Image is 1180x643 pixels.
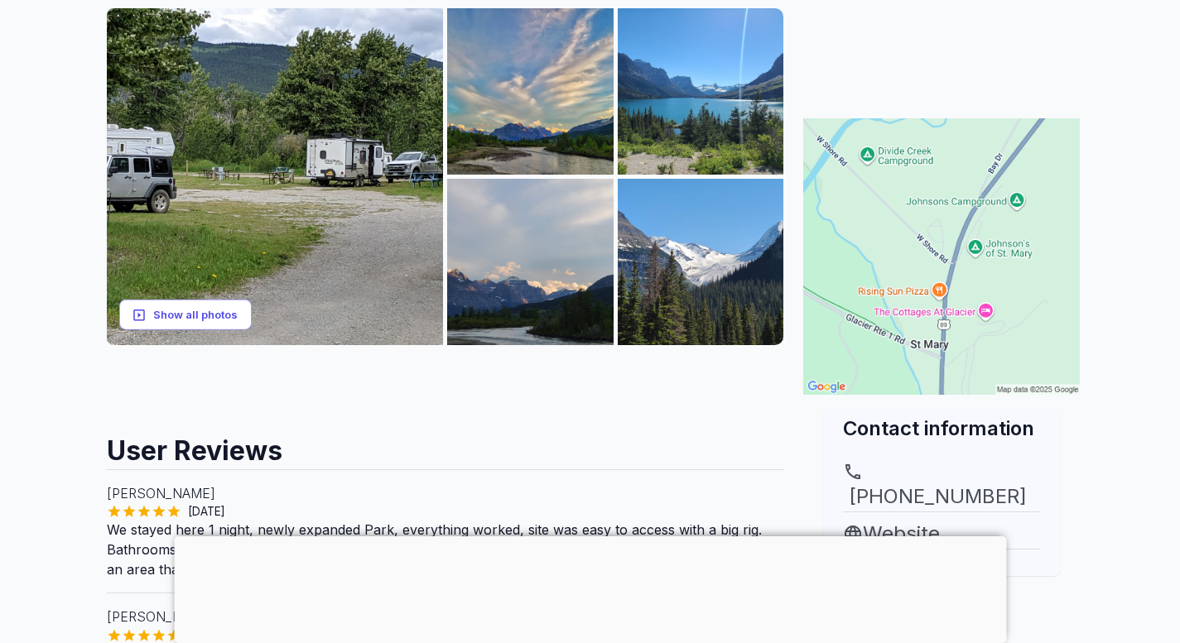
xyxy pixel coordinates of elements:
img: AAcXr8ojaRwZu5MNzBWdmyh9Wv_E_m-IQYt-vR3IuB7p8cyDUw7B1IIzZXptdcsMggaosDzCMp7MtoQ1jvR7mkO6YswUhnS0x... [618,8,784,175]
iframe: Advertisement [107,345,784,420]
img: AAcXr8rMAWmPQWoV1tE4xB3eJAhvnGgNretLJ0UiMWud76-lbHvToa-p3tQyZZa0TsgSFS6eFvV-wTk27Vw64T0XSWNd9RisY... [447,179,614,345]
img: AAcXr8qyui7cpTeYA2X_qVxUaAr5vEcCks44BWaH_IG_Q-rg2ohkPHC5Z9Xr9_4Axw8TdLAnuUAzJcERyUmydtIPAoqZbVKal... [107,8,444,345]
img: AAcXr8ocDWuufM4clVpNQsI2F0WKtoULDt6bX0esJXICL2pcIoNIrvGjknMnAmgYyksijdZf04osfC-v-dtYN2Z2ubCgbnRWS... [618,179,784,345]
a: Website [843,519,1040,549]
h2: Contact information [843,415,1040,442]
img: Map for Heart of Glacier RV Park & Cabins [803,118,1080,395]
p: [PERSON_NAME] [PERSON_NAME] [107,607,784,626]
iframe: Advertisement [174,536,1006,639]
p: [PERSON_NAME] [107,483,784,503]
h2: User Reviews [107,420,784,469]
img: AAcXr8pjMAwsyNJWVe6OsymZrQrluVGOYsgQO7088dsRPBWOc1HTAaxl-CE6A0cwyNi3tHfU0RmAe0Pc0PO9r9PH-WJMfXDN4... [447,8,614,175]
button: Show all photos [119,300,252,330]
p: We stayed here 1 night, newly expanded Park, everything worked, site was easy to access with a bi... [107,520,784,579]
span: [DATE] [181,503,232,520]
a: [PHONE_NUMBER] [843,462,1040,511]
